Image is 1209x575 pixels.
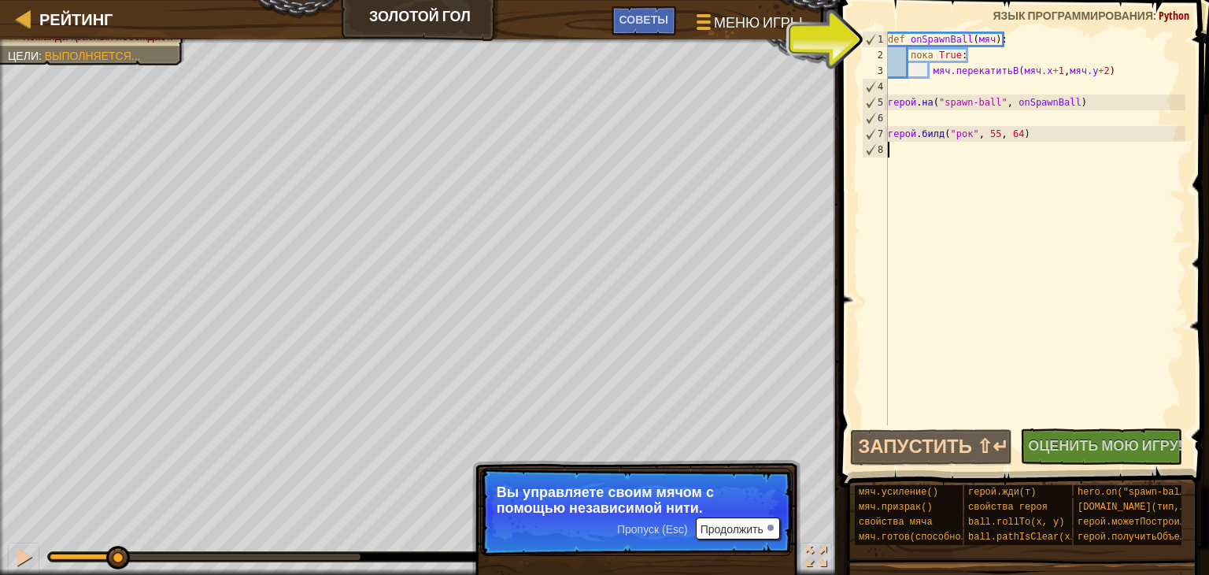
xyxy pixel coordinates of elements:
[714,13,803,32] font: Меню игры
[878,97,883,108] font: 5
[850,429,1012,466] button: Запустить ⇧↵
[701,523,763,536] font: Продолжить
[619,12,668,27] font: Советы
[878,50,883,61] font: 2
[617,523,688,536] font: Пропуск (Esc)
[8,543,39,575] button: Ctrl + P: Pause
[39,50,42,62] font: :
[968,532,1093,543] font: ball.pathIsClear(x, y)
[859,502,933,513] font: мяч.призрак()
[878,144,883,155] font: 8
[968,487,1036,498] font: герой.жди(т)
[878,65,883,76] font: 3
[878,81,883,92] font: 4
[859,487,938,498] font: мяч.усиление()
[878,113,883,124] font: 6
[968,502,1048,513] font: свойства героя
[39,9,113,30] font: Рейтинг
[497,484,714,516] font: Вы управляете своим мячом с помощью независимой нити.
[1159,8,1189,23] font: Python
[993,8,1153,23] font: Язык программирования
[968,517,1064,528] font: ball.rollTo(x, y)
[696,517,780,540] button: Продолжить
[8,50,39,62] font: Цели
[878,34,883,45] font: 1
[1020,428,1182,465] button: Оценить мою игру!
[45,50,141,62] font: Выполняется...
[31,9,113,30] a: Рейтинг
[684,6,812,43] button: Меню игры
[859,532,983,543] font: мяч.готов(способность)
[1153,8,1156,23] font: :
[859,517,933,528] font: свойства мяча
[800,543,832,575] button: Переключить полноэкранный режим
[878,128,883,139] font: 7
[1028,436,1182,455] font: Оценить мою игру!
